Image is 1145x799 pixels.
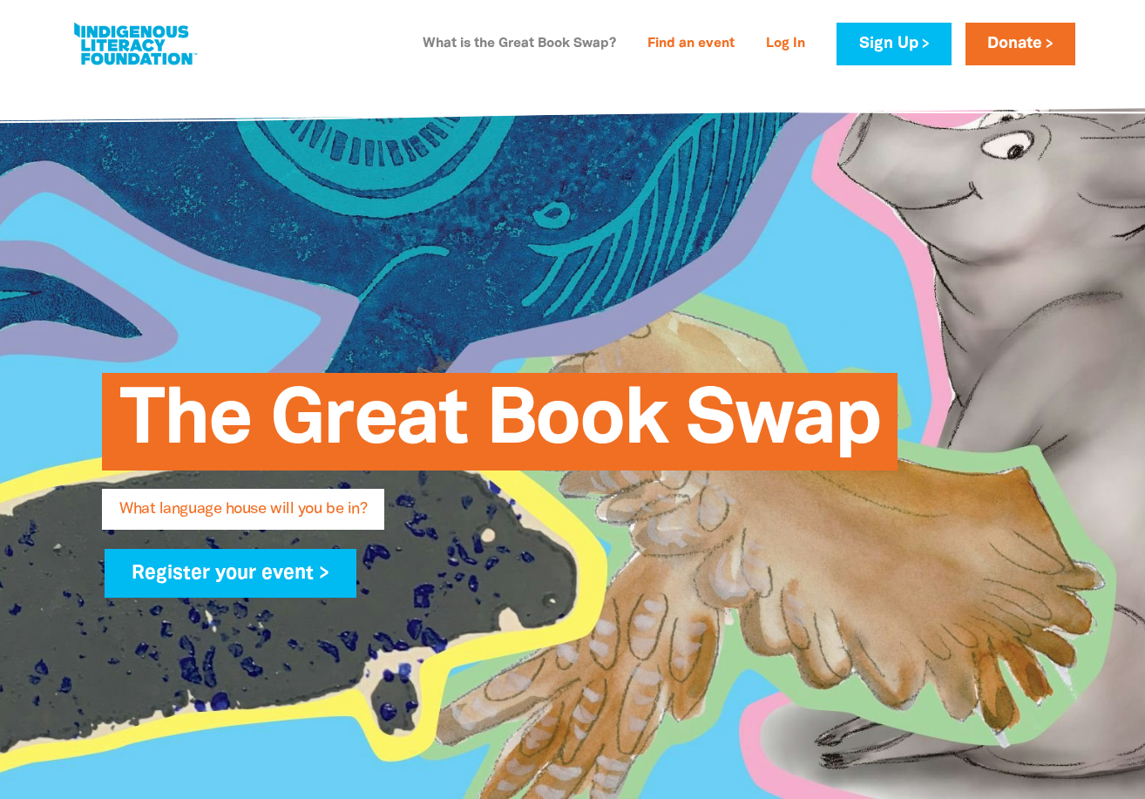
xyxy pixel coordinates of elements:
[119,386,880,471] span: The Great Book Swap
[105,549,356,598] a: Register your event >
[837,23,951,65] a: Sign Up
[755,30,816,58] a: Log In
[119,502,367,530] span: What language house will you be in?
[412,30,627,58] a: What is the Great Book Swap?
[965,23,1075,65] a: Donate
[637,30,745,58] a: Find an event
